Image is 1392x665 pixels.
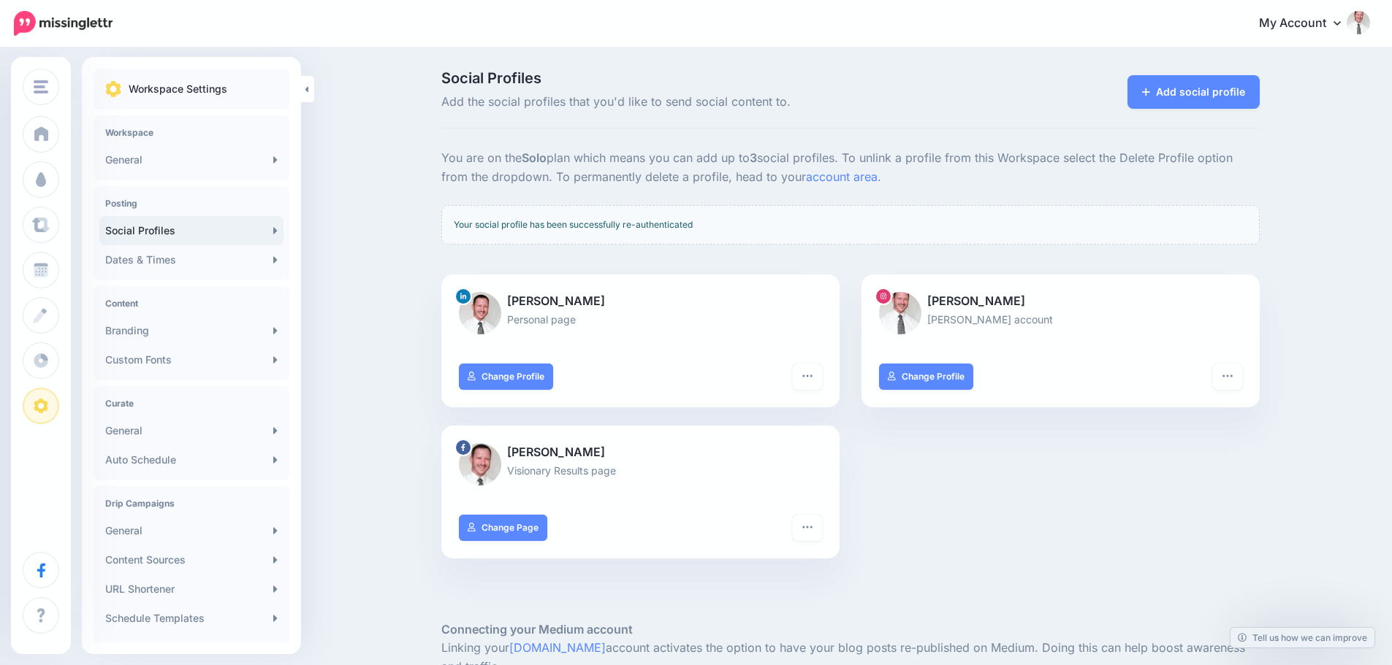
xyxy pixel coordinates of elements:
[99,345,284,374] a: Custom Fonts
[459,443,501,485] img: 82095965_116761656503687_884069681592270848_n-bsa102782.jpg
[750,150,757,165] b: 3
[459,443,822,462] p: [PERSON_NAME]
[99,145,284,174] a: General
[441,620,1260,639] h5: Connecting your Medium account
[1244,6,1370,42] a: My Account
[459,311,822,328] p: Personal page
[99,516,284,545] a: General
[459,292,822,311] p: [PERSON_NAME]
[99,445,284,474] a: Auto Schedule
[879,292,921,334] img: 435416252_431770379253042_7953595969750065402_n-bsa151128.jpg
[34,80,48,93] img: menu.png
[14,11,113,36] img: Missinglettr
[1231,628,1374,647] a: Tell us how we can improve
[459,515,547,541] a: Change Page
[522,150,547,165] b: Solo
[509,640,606,655] a: [DOMAIN_NAME]
[1127,75,1260,109] a: Add social profile
[105,127,278,138] h4: Workspace
[441,71,980,85] span: Social Profiles
[99,545,284,574] a: Content Sources
[99,416,284,445] a: General
[99,574,284,604] a: URL Shortener
[99,216,284,245] a: Social Profiles
[441,149,1260,187] p: You are on the plan which means you can add up to social profiles. To unlink a profile from this ...
[459,364,553,390] a: Change Profile
[105,498,278,509] h4: Drip Campaigns
[459,462,822,479] p: Visionary Results page
[99,604,284,633] a: Schedule Templates
[99,633,284,662] a: Content Templates
[879,311,1242,328] p: [PERSON_NAME] account
[99,245,284,274] a: Dates & Times
[129,80,227,98] p: Workspace Settings
[441,93,980,112] span: Add the social profiles that you'd like to send social content to.
[459,292,501,334] img: 1637687657490-54508.png
[105,198,278,209] h4: Posting
[105,298,278,309] h4: Content
[99,316,284,345] a: Branding
[879,364,973,390] a: Change Profile
[441,205,1260,245] div: Your social profile has been successfully re-authenticated
[879,292,1242,311] p: [PERSON_NAME]
[806,169,878,184] a: account area
[105,81,121,97] img: settings.png
[105,398,278,409] h4: Curate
